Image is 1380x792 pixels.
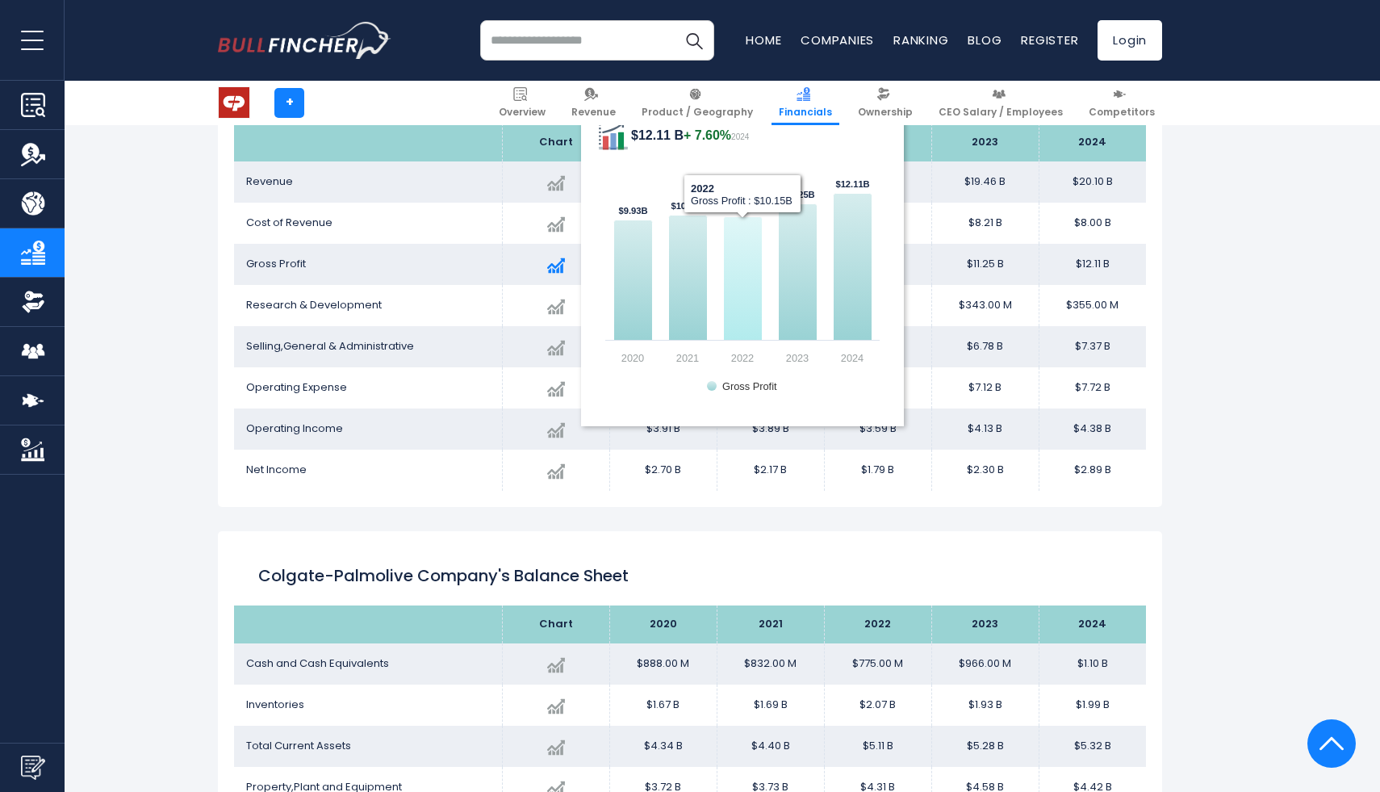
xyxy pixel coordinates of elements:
img: Ownership [21,290,45,314]
th: 2020 [609,606,717,643]
text: $9.93B [618,206,647,216]
tspan: + 7.60% [684,128,731,142]
td: $775.00 M [824,643,931,685]
td: $6.78 B [931,326,1039,367]
th: 2023 [931,606,1039,643]
span: Research & Development [246,297,382,312]
h2: Colgate-Palmolive Company's Balance Sheet [258,564,1122,588]
td: $20.10 B [1039,161,1146,203]
a: Financials [772,81,839,125]
td: $343.00 M [931,285,1039,326]
span: Cash and Cash Equivalents [246,656,389,671]
span: Inventories [246,697,304,712]
td: $355.00 M [1039,285,1146,326]
th: 2022 [824,606,931,643]
td: $4.13 B [931,409,1039,450]
td: $4.34 B [609,726,717,767]
span: Cost of Revenue [246,215,332,230]
a: Competitors [1081,81,1162,125]
span: Ownership [858,106,913,119]
td: $1.99 B [1039,685,1146,726]
th: 2024 [1039,124,1146,161]
a: CEO Salary / Employees [931,81,1070,125]
td: $3.89 B [717,409,824,450]
td: $3.91 B [609,409,717,450]
a: Register [1021,31,1078,48]
tspan: $12.11 B [631,128,731,142]
text: 2021 [676,352,699,364]
td: $2.89 B [1039,450,1146,491]
td: $4.40 B [717,726,824,767]
td: $1.67 B [609,685,717,726]
td: $1.79 B [824,450,931,491]
td: $11.25 B [931,244,1039,285]
span: Overview [499,106,546,119]
text: 2022 [731,352,754,364]
a: Overview [491,81,553,125]
span: Revenue [571,106,616,119]
a: Home [746,31,781,48]
a: Login [1098,20,1162,61]
td: $8.00 B [1039,203,1146,244]
td: $8.21 B [931,203,1039,244]
td: $1.10 B [1039,643,1146,685]
text: 2020 [621,352,644,364]
td: $12.11 B [1039,244,1146,285]
td: $3.59 B [824,409,931,450]
span: Operating Income [246,421,343,436]
td: $2.30 B [931,450,1039,491]
td: $19.46 B [931,161,1039,203]
span: Gross Profit [246,256,306,271]
td: $1.69 B [717,685,824,726]
td: $2.07 B [824,685,931,726]
span: Revenue [246,174,293,189]
a: Revenue [564,81,623,125]
a: Companies [801,31,874,48]
td: $4.38 B [1039,409,1146,450]
text: 2024 [841,352,864,364]
td: $888.00 M [609,643,717,685]
th: Chart [502,124,609,161]
td: $7.37 B [1039,326,1146,367]
tspan: 2024 [731,132,750,141]
td: $2.17 B [717,450,824,491]
td: $7.72 B [1039,367,1146,409]
td: $5.11 B [824,726,931,767]
img: CL logo [219,87,249,118]
span: CEO Salary / Employees [939,106,1063,119]
a: Ownership [851,81,920,125]
span: Total Current Assets [246,738,351,753]
td: $7.12 B [931,367,1039,409]
td: $966.00 M [931,643,1039,685]
button: Search [674,20,714,61]
td: $1.93 B [931,685,1039,726]
span: Competitors [1089,106,1155,119]
text: $12.11B [835,179,869,189]
img: bullfincher logo [218,22,391,59]
th: 2024 [1039,606,1146,643]
text: 2023 [786,352,809,364]
a: Product / Geography [634,81,760,125]
span: Financials [779,106,832,119]
a: Blog [968,31,1002,48]
svg: $12.11 B + 7.60% 2024 [597,119,888,410]
text: $10.15B [726,203,759,212]
span: Product / Geography [642,106,753,119]
a: Ranking [893,31,948,48]
a: Go to homepage [218,22,391,59]
td: $2.70 B [609,450,717,491]
span: Selling,General & Administrative [246,338,414,354]
th: 2023 [931,124,1039,161]
text: $11.25B [780,190,814,199]
span: Operating Expense [246,379,347,395]
a: + [274,88,304,118]
span: Net Income [246,462,307,477]
text: $10.29B [671,201,705,211]
th: Chart [502,606,609,643]
td: $5.32 B [1039,726,1146,767]
td: $832.00 M [717,643,824,685]
th: 2021 [717,606,824,643]
td: $5.28 B [931,726,1039,767]
text: Gross Profit [722,380,777,392]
